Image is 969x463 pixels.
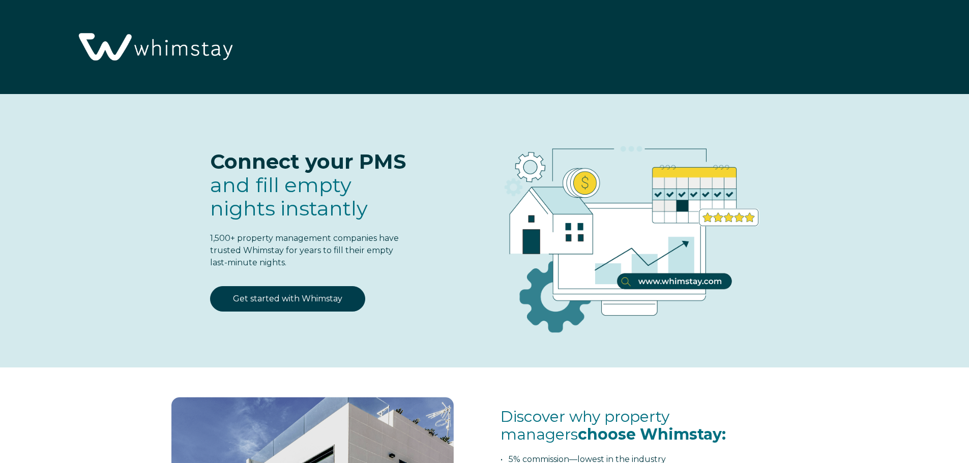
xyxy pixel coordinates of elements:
span: and [210,172,368,221]
span: Connect your PMS [210,149,406,174]
span: fill empty nights instantly [210,172,368,221]
span: choose Whimstay: [578,425,726,444]
img: Whimstay Logo-02 1 [71,5,238,90]
span: 1,500+ property management companies have trusted Whimstay for years to fill their empty last-min... [210,233,399,267]
span: Discover why property managers [501,407,726,444]
img: RBO Ilustrations-03 [447,114,805,349]
a: Get started with Whimstay [210,286,365,312]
